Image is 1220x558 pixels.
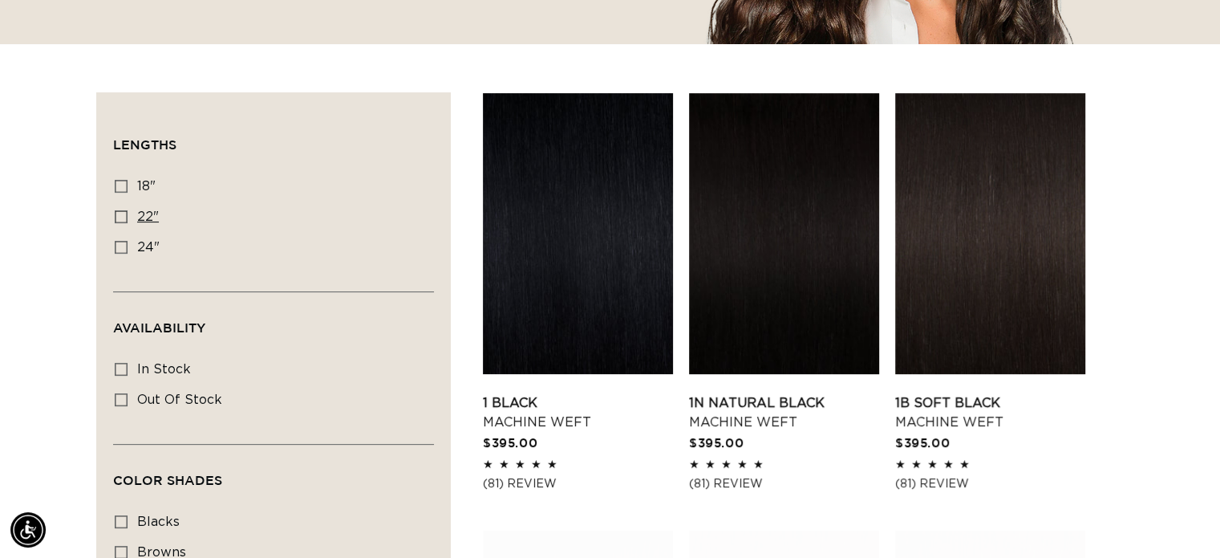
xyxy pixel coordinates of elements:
iframe: Chat Widget [1140,481,1220,558]
span: Lengths [113,137,176,152]
span: blacks [137,515,180,528]
span: 22" [137,210,159,223]
div: Accessibility Menu [10,512,46,548]
a: 1 Black Machine Weft [483,393,673,432]
a: 1B Soft Black Machine Weft [895,393,1085,432]
summary: Color Shades (0 selected) [113,445,434,503]
summary: Lengths (0 selected) [113,109,434,167]
a: 1N Natural Black Machine Weft [689,393,879,432]
span: In stock [137,363,191,376]
summary: Availability (0 selected) [113,292,434,350]
span: 18" [137,180,156,193]
span: Availability [113,320,205,335]
span: 24" [137,241,160,254]
span: Color Shades [113,473,222,487]
span: Out of stock [137,393,222,406]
